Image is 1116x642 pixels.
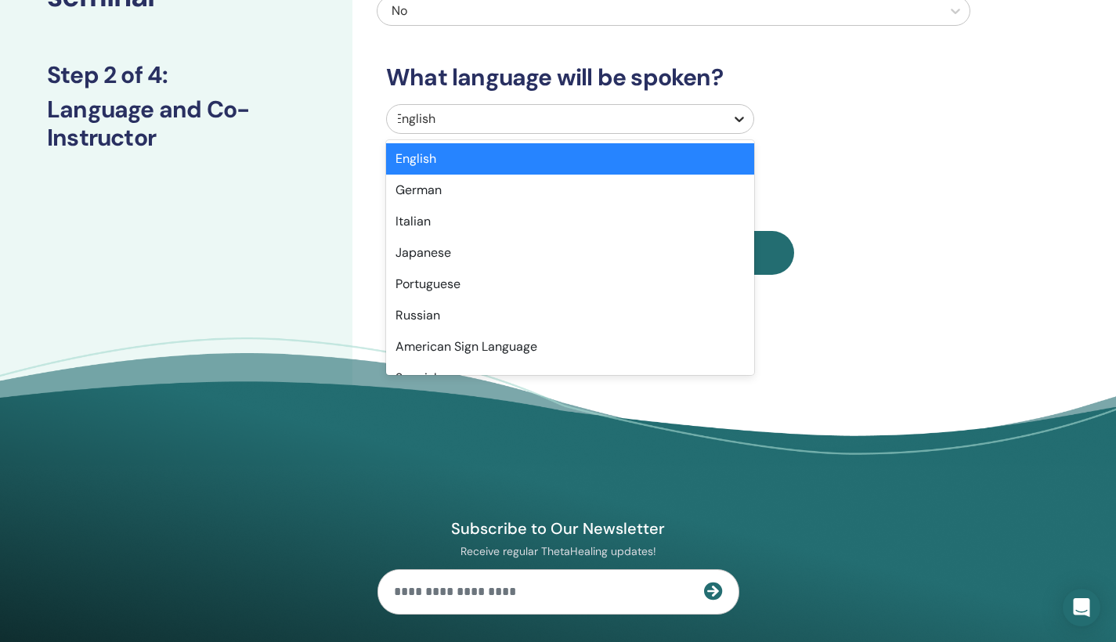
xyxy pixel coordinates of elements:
h3: What language will be spoken? [377,63,970,92]
div: Russian [386,300,754,331]
h3: Language and Co-Instructor [47,96,305,152]
div: Italian [386,206,754,237]
h4: Subscribe to Our Newsletter [377,518,739,539]
h3: Step 2 of 4 : [47,61,305,89]
div: Spanish [386,362,754,394]
p: Receive regular ThetaHealing updates! [377,544,739,558]
span: No [392,2,407,19]
div: Japanese [386,237,754,269]
div: American Sign Language [386,331,754,362]
div: English [386,143,754,175]
div: Open Intercom Messenger [1063,589,1100,626]
div: Portuguese [386,269,754,300]
div: German [386,175,754,206]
